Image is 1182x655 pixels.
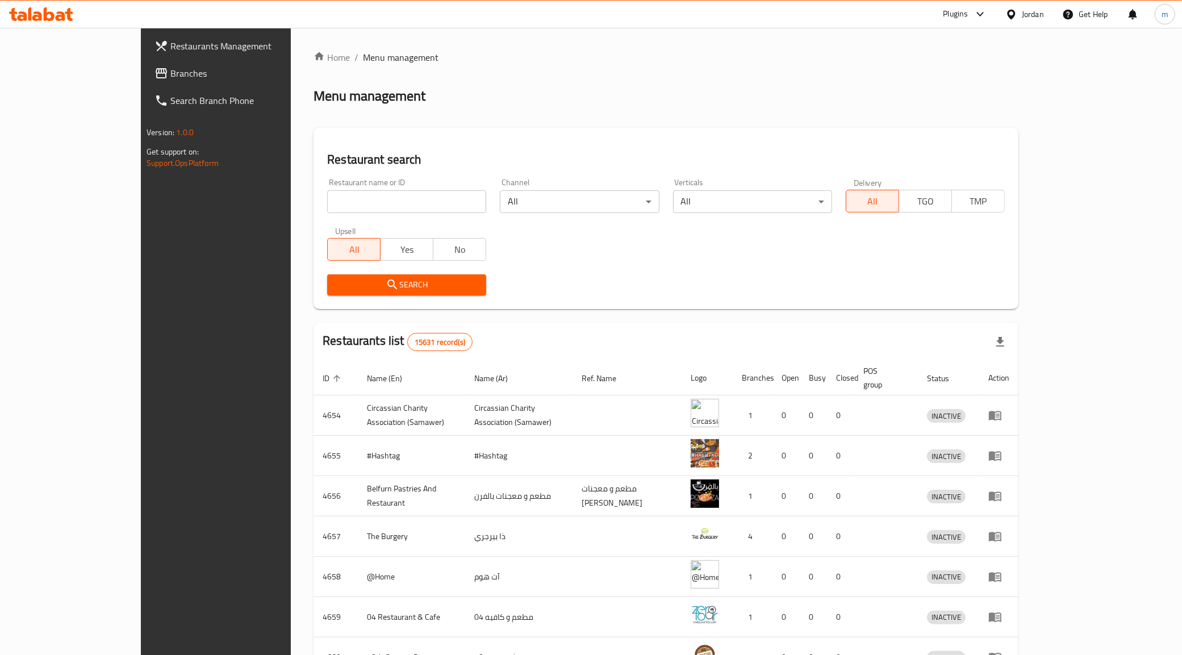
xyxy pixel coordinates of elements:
img: ​Circassian ​Charity ​Association​ (Samawer) [691,399,719,427]
td: مطعم و معجنات [PERSON_NAME] [573,476,682,516]
span: All [851,193,895,210]
button: Search [327,274,486,295]
div: INACTIVE [927,570,966,584]
span: Name (En) [367,372,417,385]
td: #Hashtag [358,436,465,476]
td: 0 [800,476,827,516]
td: Belfurn Pastries And Restaurant [358,476,465,516]
img: #Hashtag [691,439,719,468]
td: 0 [772,597,800,637]
h2: Restaurants list [323,332,473,351]
td: #Hashtag [465,436,573,476]
a: Branches [145,60,339,87]
a: Restaurants Management [145,32,339,60]
th: Action [979,361,1018,395]
td: 0 [827,436,854,476]
label: Delivery [854,178,882,186]
span: m [1162,8,1168,20]
td: 1 [733,597,772,637]
span: Search Branch Phone [170,94,329,107]
td: 04 Restaurant & Cafe [358,597,465,637]
span: POS group [863,364,904,391]
div: Menu [988,489,1009,503]
div: Total records count [407,333,473,351]
td: 2 [733,436,772,476]
th: Open [772,361,800,395]
span: TGO [904,193,947,210]
td: 0 [827,516,854,557]
td: 1 [733,395,772,436]
span: Branches [170,66,329,80]
div: Menu [988,408,1009,422]
span: Restaurants Management [170,39,329,53]
nav: breadcrumb [314,51,1018,64]
td: مطعم و معجنات بالفرن [465,476,573,516]
div: INACTIVE [927,449,966,463]
span: Version: [147,125,174,140]
img: The Burgery [691,520,719,548]
th: Logo [682,361,733,395]
td: The Burgery [358,516,465,557]
td: ​Circassian ​Charity ​Association​ (Samawer) [465,395,573,436]
div: Menu [988,610,1009,624]
th: Branches [733,361,772,395]
span: INACTIVE [927,410,966,423]
td: 0 [800,597,827,637]
td: 1 [733,557,772,597]
span: INACTIVE [927,490,966,503]
span: INACTIVE [927,611,966,624]
li: / [354,51,358,64]
button: Yes [380,238,433,261]
span: 1.0.0 [176,125,194,140]
span: INACTIVE [927,570,966,583]
th: Busy [800,361,827,395]
td: 0 [827,476,854,516]
td: آت هوم [465,557,573,597]
button: No [433,238,486,261]
span: Get support on: [147,144,199,159]
div: Export file [987,328,1014,356]
div: INACTIVE [927,530,966,544]
span: Status [927,372,964,385]
img: @Home [691,560,719,589]
div: Menu [988,570,1009,583]
span: No [438,241,482,258]
img: Belfurn Pastries And Restaurant [691,479,719,508]
td: ذا بيرجري [465,516,573,557]
th: Closed [827,361,854,395]
span: Menu management [363,51,438,64]
a: Search Branch Phone [145,87,339,114]
span: Yes [385,241,429,258]
h2: Restaurant search [327,151,1005,168]
td: 0 [800,436,827,476]
div: Menu [988,529,1009,543]
td: 0 [800,516,827,557]
div: All [500,190,659,213]
span: All [332,241,376,258]
button: All [846,190,899,212]
td: 0 [827,557,854,597]
td: 0 [800,395,827,436]
td: 0 [772,436,800,476]
td: ​Circassian ​Charity ​Association​ (Samawer) [358,395,465,436]
span: Name (Ar) [474,372,523,385]
button: TMP [951,190,1005,212]
td: مطعم و كافيه 04 [465,597,573,637]
div: Plugins [943,7,968,21]
input: Search for restaurant name or ID.. [327,190,486,213]
a: Support.OpsPlatform [147,156,219,170]
button: All [327,238,381,261]
td: 0 [800,557,827,597]
span: INACTIVE [927,531,966,544]
span: 15631 record(s) [408,337,472,348]
td: 1 [733,476,772,516]
img: 04 Restaurant & Cafe [691,600,719,629]
div: Jordan [1022,8,1044,20]
td: 0 [827,395,854,436]
label: Upsell [335,227,356,235]
div: All [673,190,832,213]
div: Menu [988,449,1009,462]
span: TMP [957,193,1000,210]
span: ID [323,372,344,385]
